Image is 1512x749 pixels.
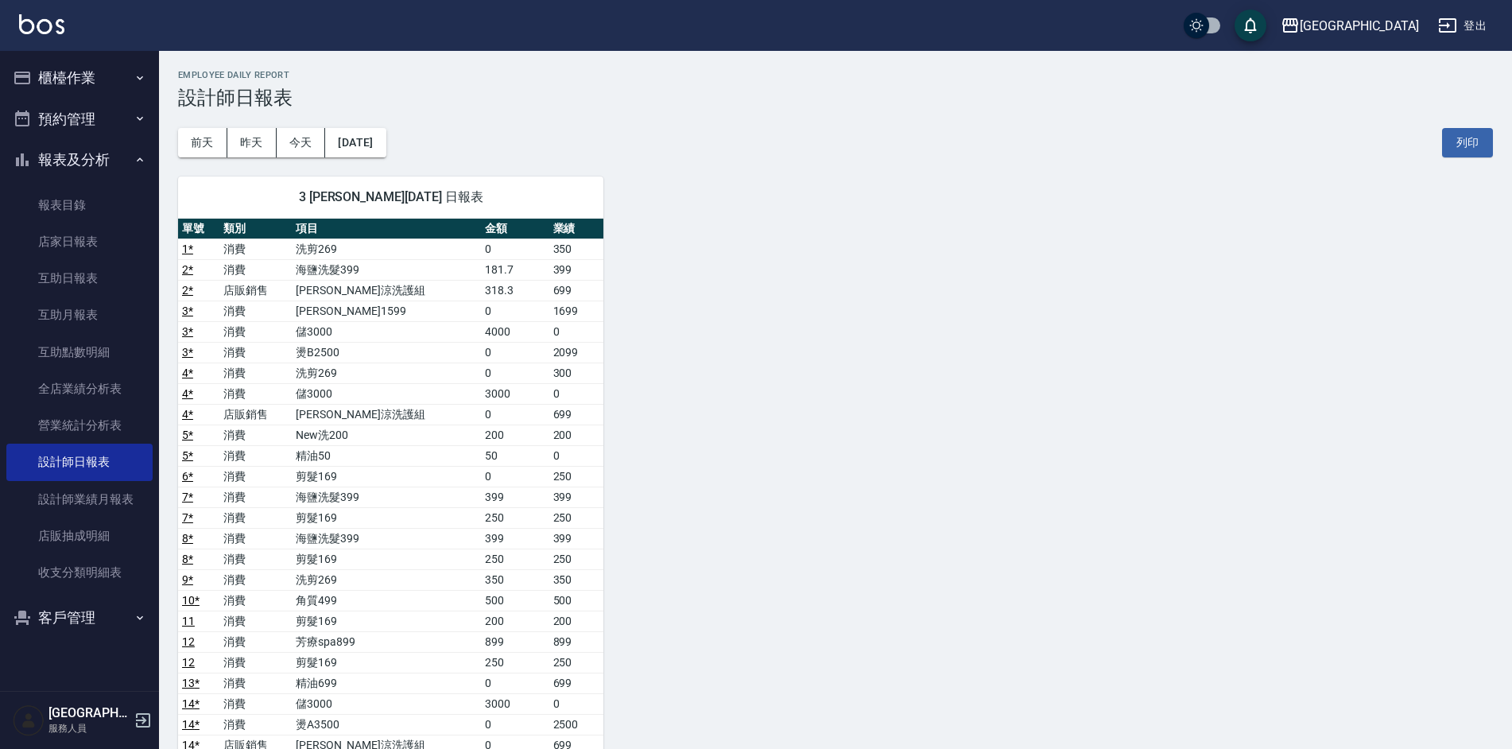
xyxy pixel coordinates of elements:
[292,673,481,693] td: 精油699
[277,128,326,157] button: 今天
[481,342,549,363] td: 0
[549,487,604,507] td: 399
[549,611,604,631] td: 200
[178,70,1493,80] h2: Employee Daily Report
[6,260,153,297] a: 互助日報表
[219,528,292,549] td: 消費
[48,721,130,735] p: 服務人員
[219,714,292,735] td: 消費
[292,714,481,735] td: 燙A3500
[292,466,481,487] td: 剪髮169
[292,487,481,507] td: 海鹽洗髮399
[549,507,604,528] td: 250
[219,569,292,590] td: 消費
[549,342,604,363] td: 2099
[292,549,481,569] td: 剪髮169
[182,615,195,627] a: 11
[292,363,481,383] td: 洗剪269
[549,590,604,611] td: 500
[292,569,481,590] td: 洗剪269
[292,280,481,301] td: [PERSON_NAME]涼洗護組
[481,631,549,652] td: 899
[549,693,604,714] td: 0
[481,425,549,445] td: 200
[292,404,481,425] td: [PERSON_NAME]涼洗護組
[292,528,481,549] td: 海鹽洗髮399
[481,714,549,735] td: 0
[219,590,292,611] td: 消費
[481,693,549,714] td: 3000
[549,404,604,425] td: 699
[182,656,195,669] a: 12
[182,635,195,648] a: 12
[292,301,481,321] td: [PERSON_NAME]1599
[6,334,153,371] a: 互助點數明細
[6,187,153,223] a: 報表目錄
[219,549,292,569] td: 消費
[219,280,292,301] td: 店販銷售
[219,363,292,383] td: 消費
[481,611,549,631] td: 200
[227,128,277,157] button: 昨天
[549,280,604,301] td: 699
[481,590,549,611] td: 500
[292,445,481,466] td: 精油50
[219,611,292,631] td: 消費
[292,507,481,528] td: 剪髮169
[6,444,153,480] a: 設計師日報表
[219,507,292,528] td: 消費
[6,297,153,333] a: 互助月報表
[549,301,604,321] td: 1699
[549,673,604,693] td: 699
[219,259,292,280] td: 消費
[292,219,481,239] th: 項目
[292,425,481,445] td: New洗200
[481,280,549,301] td: 318.3
[549,652,604,673] td: 250
[481,321,549,342] td: 4000
[219,404,292,425] td: 店販銷售
[219,301,292,321] td: 消費
[481,404,549,425] td: 0
[219,652,292,673] td: 消費
[1442,128,1493,157] button: 列印
[1274,10,1425,42] button: [GEOGRAPHIC_DATA]
[549,528,604,549] td: 399
[549,219,604,239] th: 業績
[219,693,292,714] td: 消費
[549,549,604,569] td: 250
[219,445,292,466] td: 消費
[481,466,549,487] td: 0
[292,652,481,673] td: 剪髮169
[1235,10,1266,41] button: save
[292,321,481,342] td: 儲3000
[219,321,292,342] td: 消費
[549,466,604,487] td: 250
[219,219,292,239] th: 類別
[292,631,481,652] td: 芳療spa899
[292,611,481,631] td: 剪髮169
[6,597,153,638] button: 客戶管理
[481,219,549,239] th: 金額
[6,554,153,591] a: 收支分類明細表
[6,371,153,407] a: 全店業績分析表
[481,363,549,383] td: 0
[549,383,604,404] td: 0
[481,383,549,404] td: 3000
[1300,16,1419,36] div: [GEOGRAPHIC_DATA]
[481,445,549,466] td: 50
[292,259,481,280] td: 海鹽洗髮399
[219,383,292,404] td: 消費
[481,569,549,590] td: 350
[481,528,549,549] td: 399
[178,219,219,239] th: 單號
[481,301,549,321] td: 0
[6,481,153,518] a: 設計師業績月報表
[219,466,292,487] td: 消費
[219,239,292,259] td: 消費
[219,631,292,652] td: 消費
[197,189,584,205] span: 3 [PERSON_NAME][DATE] 日報表
[549,425,604,445] td: 200
[549,259,604,280] td: 399
[549,714,604,735] td: 2500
